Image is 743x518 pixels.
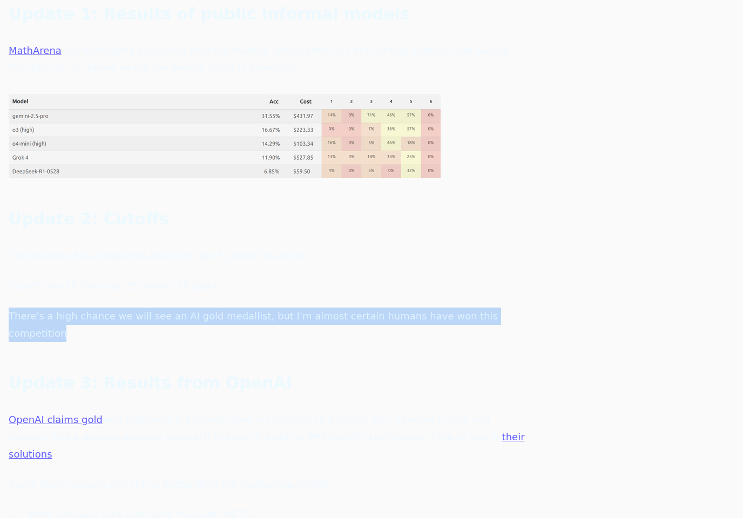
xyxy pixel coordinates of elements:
a: MathArena [9,45,62,56]
h2: Update 3: Results from OpenAI [9,372,527,394]
p: There's a high chance we will see an AI gold medallist, but I'm almost certain humans have won th... [9,308,527,342]
a: their solutions [9,431,525,460]
p: with problems 1-5 solved done in real-time (4.5 hours) with informal inputs and outputs, and a ge... [9,411,527,463]
h2: Update 1: Results of public informal models [9,3,527,25]
p: Some likely reasons why this is better than the matharena results: [9,476,527,493]
p: Cutoffs are 19 (bronze) 28 (silver) 35 (gold). [9,277,527,295]
a: OpenAI claims gold [9,414,103,425]
img: Test of informal models [9,94,441,178]
p: has thoroughly evaluated informal models, with Gemini 2.5 Pro coming highest (and nailing P3!) bu... [9,42,527,77]
h2: Update 2: Cutoffs [9,208,527,230]
p: Coordination has completed and there are 5 perfect students. [9,247,527,264]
